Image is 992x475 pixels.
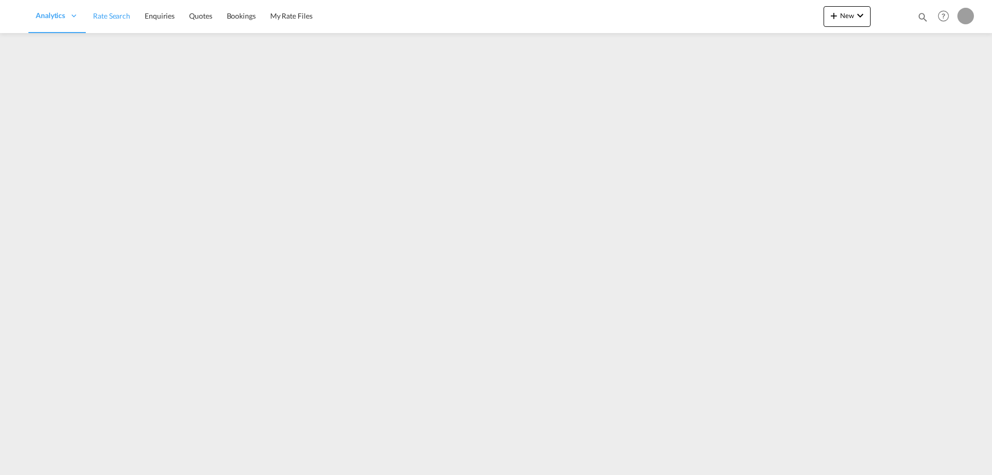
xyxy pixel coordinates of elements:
div: icon-magnify [917,11,928,27]
div: Help [935,7,957,26]
md-icon: icon-chevron-down [854,9,866,22]
button: icon-plus 400-fgNewicon-chevron-down [824,6,871,27]
span: Analytics [36,10,65,21]
span: Help [935,7,952,25]
md-icon: icon-magnify [917,11,928,23]
span: Enquiries [145,11,175,20]
span: Rate Search [93,11,130,20]
span: Bookings [227,11,256,20]
span: New [828,11,866,20]
md-icon: icon-plus 400-fg [828,9,840,22]
span: My Rate Files [270,11,313,20]
span: Quotes [189,11,212,20]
